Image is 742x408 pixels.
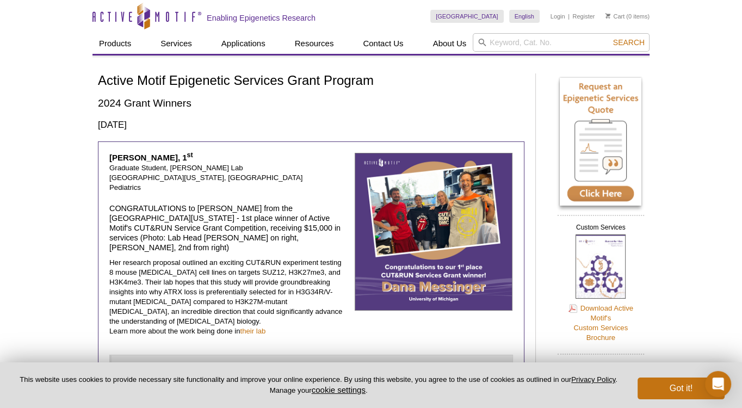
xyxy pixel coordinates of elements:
[98,119,524,132] h3: [DATE]
[560,78,641,206] img: Request an Epigenetic Services Quote
[112,355,512,379] summary: Winning Abstract
[109,183,141,191] span: Pediatrics
[576,234,626,299] img: Custom Services
[98,96,524,110] h2: 2024 Grant Winners
[558,354,645,373] h2: Tools for Drug Discovery
[473,33,650,52] input: Keyword, Cat. No.
[571,375,615,384] a: Privacy Policy
[92,33,138,54] a: Products
[207,13,316,23] h2: Enabling Epigenetics Research
[610,38,648,47] button: Search
[426,33,473,54] a: About Us
[355,153,513,311] img: Dana Messinger
[613,38,645,47] span: Search
[98,73,524,89] h1: Active Motif Epigenetic Services Grant Program
[109,164,243,172] span: Graduate Student, [PERSON_NAME] Lab
[288,33,341,54] a: Resources
[109,203,347,252] h4: CONGRATULATIONS to [PERSON_NAME] from the [GEOGRAPHIC_DATA][US_STATE] - 1st place winner of Activ...
[17,375,620,395] p: This website uses cookies to provide necessary site functionality and improve your online experie...
[109,258,347,336] p: Her research proposal outlined an exciting CUT&RUN experiment testing 8 mouse [MEDICAL_DATA] cell...
[568,303,634,343] a: Download Active Motif'sCustom ServicesBrochure
[558,215,645,234] h2: Custom Services
[605,13,610,18] img: Your Cart
[109,174,302,182] span: [GEOGRAPHIC_DATA][US_STATE], [GEOGRAPHIC_DATA]
[509,10,540,23] a: English
[551,13,565,20] a: Login
[240,327,265,335] a: their lab
[705,371,731,397] div: Open Intercom Messenger
[187,151,193,159] sup: st
[109,153,193,162] strong: [PERSON_NAME], 1
[605,10,650,23] li: (0 items)
[430,10,504,23] a: [GEOGRAPHIC_DATA]
[215,33,272,54] a: Applications
[572,13,595,20] a: Register
[356,33,410,54] a: Contact Us
[312,385,366,394] button: cookie settings
[638,378,725,399] button: Got it!
[605,13,624,20] a: Cart
[568,10,570,23] li: |
[154,33,199,54] a: Services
